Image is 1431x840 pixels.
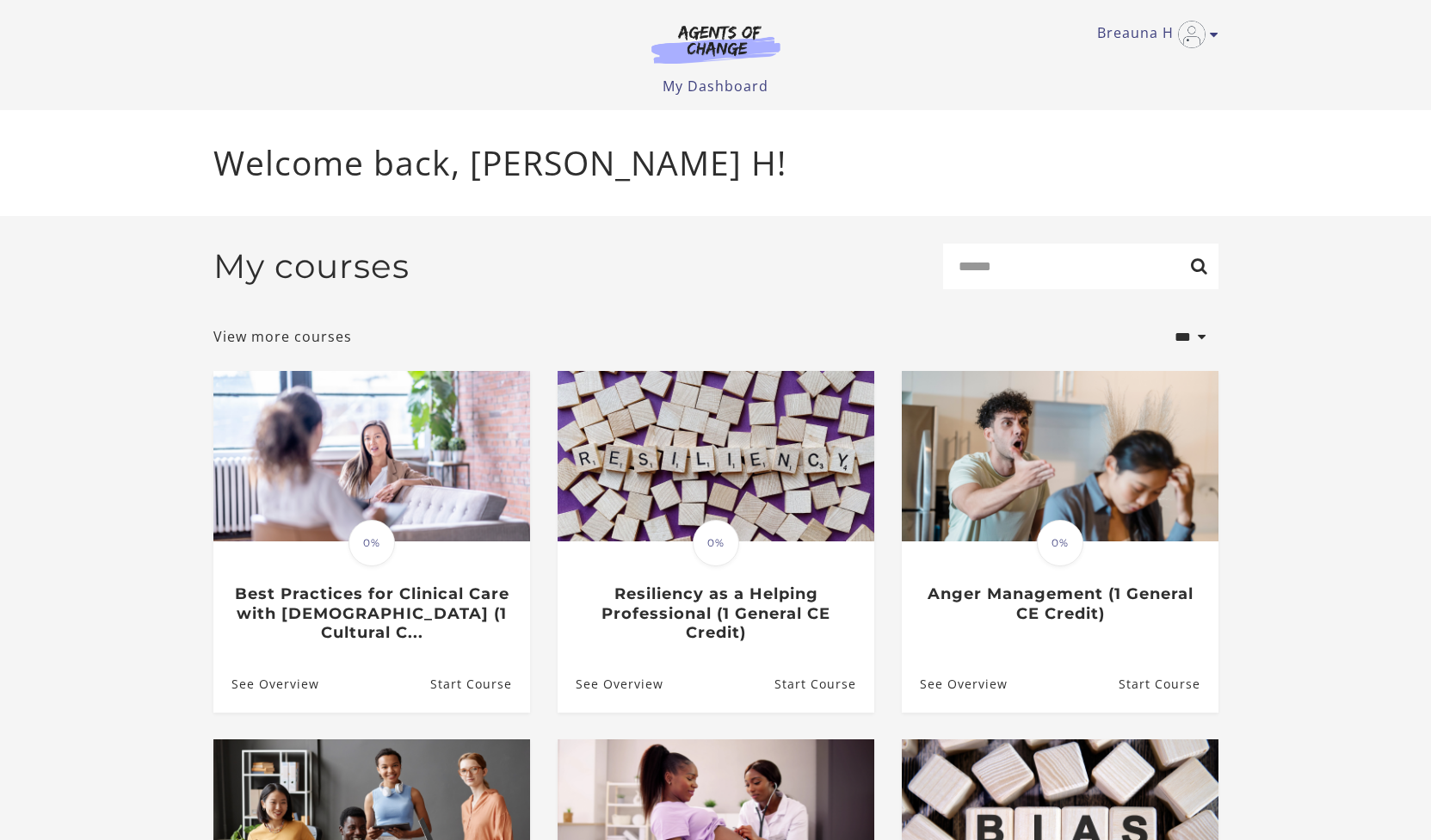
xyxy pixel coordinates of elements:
[920,584,1200,623] h3: Anger Management (1 General CE Credit)
[213,656,319,712] a: Best Practices for Clinical Care with Asian Americans (1 Cultural C...: See Overview
[576,584,855,643] h3: Resiliency as a Helping Professional (1 General CE Credit)
[213,246,410,287] h2: My courses
[348,520,395,566] span: 0%
[774,656,873,712] a: Resiliency as a Helping Professional (1 General CE Credit): Resume Course
[558,656,663,712] a: Resiliency as a Helping Professional (1 General CE Credit): See Overview
[1037,520,1083,566] span: 0%
[633,24,799,64] img: Agents of Change Logo
[213,326,352,347] a: View more courses
[231,584,511,643] h3: Best Practices for Clinical Care with [DEMOGRAPHIC_DATA] (1 Cultural C...
[1097,21,1210,48] a: Toggle menu
[693,520,739,566] span: 0%
[663,77,768,96] a: My Dashboard
[1118,656,1218,712] a: Anger Management (1 General CE Credit): Resume Course
[429,656,529,712] a: Best Practices for Clinical Care with Asian Americans (1 Cultural C...: Resume Course
[902,656,1008,712] a: Anger Management (1 General CE Credit): See Overview
[213,138,1218,188] p: Welcome back, [PERSON_NAME] H!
